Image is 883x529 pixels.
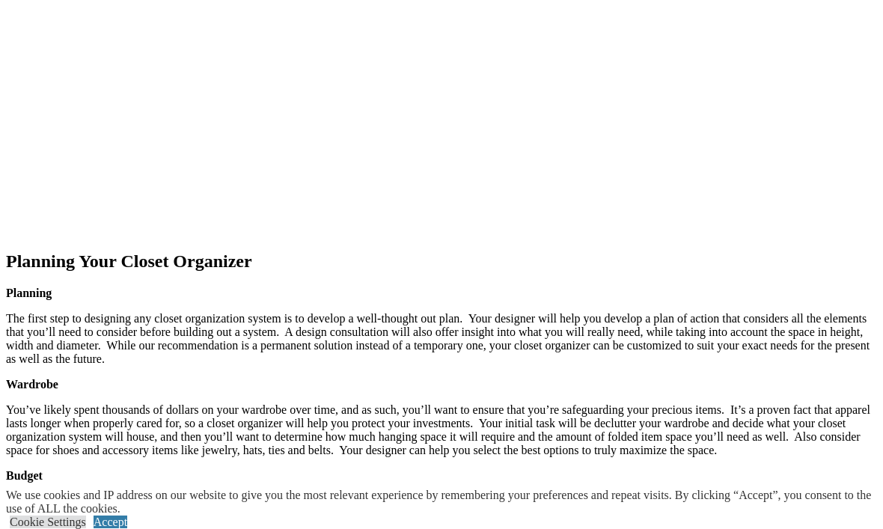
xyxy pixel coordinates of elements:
[6,251,877,272] h2: Planning Your Closet Organizer
[6,403,877,457] p: You’ve likely spent thousands of dollars on your wardrobe over time, and as such, you’ll want to ...
[6,469,43,482] strong: Budget
[10,516,86,528] a: Cookie Settings
[6,287,52,299] strong: Planning
[6,489,883,516] div: We use cookies and IP address on our website to give you the most relevant experience by remember...
[94,516,127,528] a: Accept
[6,378,58,391] strong: Wardrobe
[6,312,877,366] p: The first step to designing any closet organization system is to develop a well-thought out plan....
